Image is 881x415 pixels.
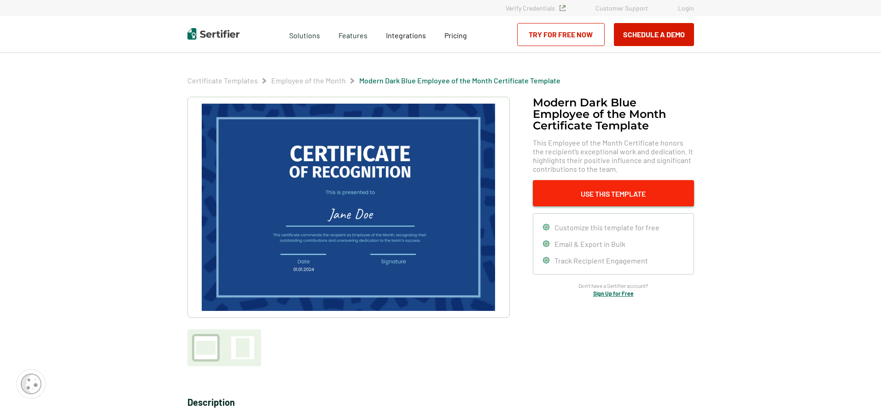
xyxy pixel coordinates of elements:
img: Sertifier | Digital Credentialing Platform [187,28,239,40]
span: Solutions [289,29,320,40]
img: Cookie Popup Icon [21,374,41,394]
h1: Modern Dark Blue Employee of the Month Certificate Template [533,97,694,131]
span: Features [338,29,368,40]
a: Sign Up for Free [593,290,634,297]
a: Employee of the Month [271,76,346,85]
span: Don’t have a Sertifier account? [578,281,648,290]
button: Use This Template [533,180,694,206]
a: Pricing [444,29,467,40]
a: Modern Dark Blue Employee of the Month Certificate Template [359,76,560,85]
span: Customize this template for free [554,223,659,232]
button: Schedule a Demo [614,23,694,46]
span: Integrations [386,31,426,40]
div: Breadcrumb [187,76,560,85]
a: Certificate Templates [187,76,258,85]
img: Modern Dark Blue Employee of the Month Certificate Template [202,104,495,311]
a: Customer Support [595,4,648,12]
a: Login [678,4,694,12]
span: Description [187,397,235,408]
a: Integrations [386,29,426,40]
img: Verified [560,5,566,11]
a: Try for Free Now [517,23,605,46]
a: Verify Credentials [506,4,566,12]
span: Email & Export in Bulk [554,240,625,248]
iframe: Chat Widget [835,371,881,415]
span: Pricing [444,31,467,40]
span: Track Recipient Engagement [554,256,648,265]
span: This Employee of the Month Certificate honors the recipient’s exceptional work and dedication. It... [533,138,694,173]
